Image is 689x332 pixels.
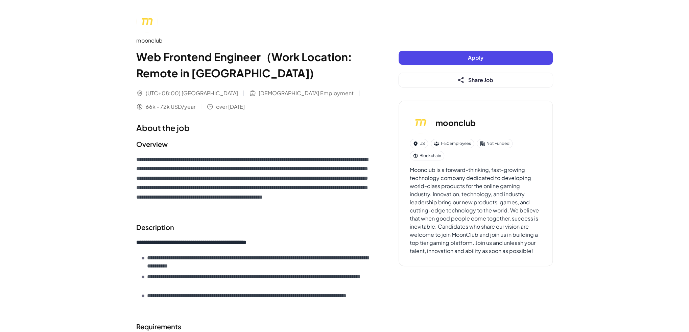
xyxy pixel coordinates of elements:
h2: Description [136,222,372,232]
div: moonclub [136,36,372,45]
h2: Overview [136,139,372,149]
img: mo [136,11,158,32]
h1: Web Frontend Engineer（Work Location: Remote in [GEOGRAPHIC_DATA]) [136,49,372,81]
span: [DEMOGRAPHIC_DATA] Employment [259,89,354,97]
span: Share Job [468,76,493,83]
button: Apply [399,51,553,65]
h1: About the job [136,122,372,134]
div: Not Funded [477,139,513,148]
h3: moonclub [435,117,476,129]
button: Share Job [399,73,553,87]
div: Blockchain [410,151,444,160]
span: (UTC+08:00) [GEOGRAPHIC_DATA] [146,89,238,97]
div: US [410,139,428,148]
span: over [DATE] [216,103,245,111]
div: 1-50 employees [431,139,474,148]
span: 66k - 72k USD/year [146,103,195,111]
div: Moonclub is a forward-thinking, fast-growing technology company dedicated to developing world-cla... [410,166,542,255]
h2: Requirements [136,322,372,332]
img: mo [410,112,431,133]
span: Apply [468,54,483,61]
